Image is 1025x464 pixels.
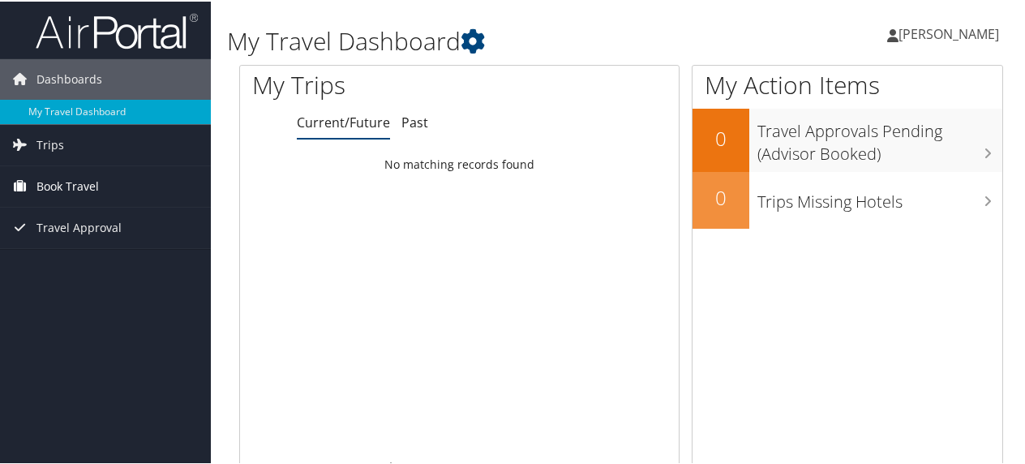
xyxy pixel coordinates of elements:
a: Past [401,112,428,130]
span: Book Travel [36,165,99,205]
a: [PERSON_NAME] [887,8,1015,57]
span: Trips [36,123,64,164]
td: No matching records found [240,148,679,178]
h3: Trips Missing Hotels [757,181,1002,212]
span: [PERSON_NAME] [898,24,999,41]
h1: My Trips [252,67,484,101]
h3: Travel Approvals Pending (Advisor Booked) [757,110,1002,164]
h1: My Action Items [693,67,1002,101]
img: airportal-logo.png [36,11,198,49]
a: Current/Future [297,112,390,130]
span: Travel Approval [36,206,122,247]
a: 0Trips Missing Hotels [693,170,1002,227]
a: 0Travel Approvals Pending (Advisor Booked) [693,107,1002,170]
h1: My Travel Dashboard [227,23,753,57]
h2: 0 [693,123,749,151]
span: Dashboards [36,58,102,98]
h2: 0 [693,183,749,210]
